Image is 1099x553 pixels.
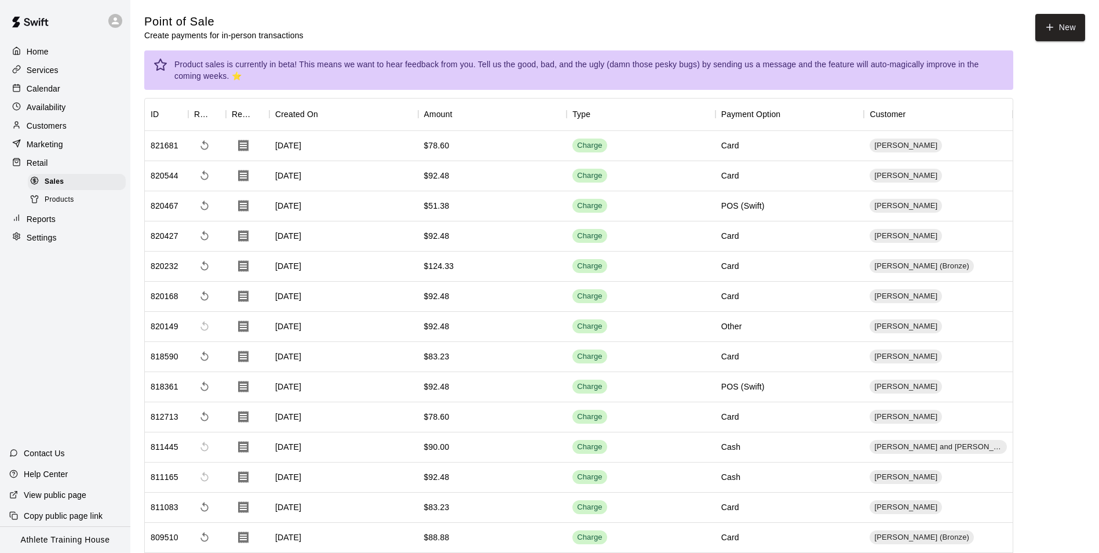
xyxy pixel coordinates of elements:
button: Sort [210,106,226,122]
div: Type [572,98,590,130]
a: Reports [9,210,121,228]
div: $83.23 [424,501,450,513]
div: Charge [577,532,603,543]
a: Marketing [9,136,121,153]
div: Charge [577,291,603,302]
div: Customers [9,117,121,134]
div: [PERSON_NAME] and [PERSON_NAME] [870,440,1007,454]
div: 818361 [151,381,178,392]
div: Type [567,98,715,130]
span: [PERSON_NAME] [870,201,942,212]
a: Calendar [9,80,121,97]
div: $88.88 [424,532,450,543]
div: [PERSON_NAME] (Bronze) [870,259,974,273]
div: Card [721,260,739,272]
a: Sales [28,173,130,191]
div: POS (Swift) [721,200,765,212]
span: [PERSON_NAME] (Bronze) [870,261,974,272]
span: Refund payment [194,225,215,246]
div: [PERSON_NAME] [870,470,942,484]
div: Product sales is currently in beta! This means we want to hear feedback from you. Tell us the goo... [174,54,1004,86]
div: Charge [577,472,603,483]
span: [PERSON_NAME] [870,381,942,392]
div: Charge [577,231,603,242]
div: 811165 [151,471,178,483]
button: Download Receipt [232,315,255,338]
span: Refund payment [194,346,215,367]
p: Marketing [27,139,63,150]
button: New [1035,14,1085,41]
div: $90.00 [424,441,450,453]
div: $92.48 [424,381,450,392]
p: Calendar [27,83,60,94]
span: Refund payment [194,256,215,276]
div: [PERSON_NAME] [870,199,942,213]
div: Card [721,230,739,242]
p: Services [27,64,59,76]
div: POS (Swift) [721,381,765,392]
button: Download Receipt [232,526,255,549]
div: Card [721,411,739,423]
div: [PERSON_NAME] [870,169,942,183]
div: 818590 [151,351,178,362]
p: Create payments for in-person transactions [144,30,304,41]
div: Charge [577,412,603,423]
div: [DATE] [269,252,418,282]
div: Retail [9,154,121,172]
div: Card [721,140,739,151]
div: Amount [418,98,567,130]
div: $92.48 [424,170,450,181]
div: [DATE] [269,372,418,402]
span: Refund payment [194,527,215,548]
button: Sort [452,106,469,122]
div: 821681 [151,140,178,151]
button: Download Receipt [232,435,255,459]
div: Created On [275,98,318,130]
div: Settings [9,229,121,246]
span: Refund payment [194,497,215,518]
span: Refund payment [194,376,215,397]
div: Refund [188,98,226,130]
div: Receipt [226,98,269,130]
div: Card [721,170,739,181]
div: 820427 [151,230,178,242]
div: Receipt [232,98,253,130]
div: $92.48 [424,471,450,483]
div: Card [721,351,739,362]
p: Contact Us [24,448,65,459]
a: Home [9,43,121,60]
div: [DATE] [269,131,418,161]
div: [PERSON_NAME] [870,289,942,303]
span: Cannot make a refund for non card payments [194,436,215,457]
div: [DATE] [269,493,418,523]
button: Sort [159,106,175,122]
div: [PERSON_NAME] [870,500,942,514]
div: [DATE] [269,463,418,493]
div: Created On [269,98,418,130]
div: [PERSON_NAME] [870,350,942,363]
div: Charge [577,351,603,362]
button: Download Receipt [232,194,255,217]
div: 809510 [151,532,178,543]
div: Card [721,290,739,302]
div: $92.48 [424,230,450,242]
div: [DATE] [269,402,418,432]
button: Download Receipt [232,134,255,157]
button: Sort [906,106,922,122]
p: Home [27,46,49,57]
div: 820168 [151,290,178,302]
span: Cannot make a refund for non card payments [194,467,215,487]
a: sending us a message [713,60,796,69]
div: Refund [194,98,210,130]
button: Download Receipt [232,405,255,428]
button: Download Receipt [232,375,255,398]
span: [PERSON_NAME] [870,502,942,513]
p: Availability [27,101,66,113]
div: 820149 [151,321,178,332]
div: Payment Option [721,98,781,130]
span: [PERSON_NAME] [870,351,942,362]
div: $78.60 [424,140,450,151]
